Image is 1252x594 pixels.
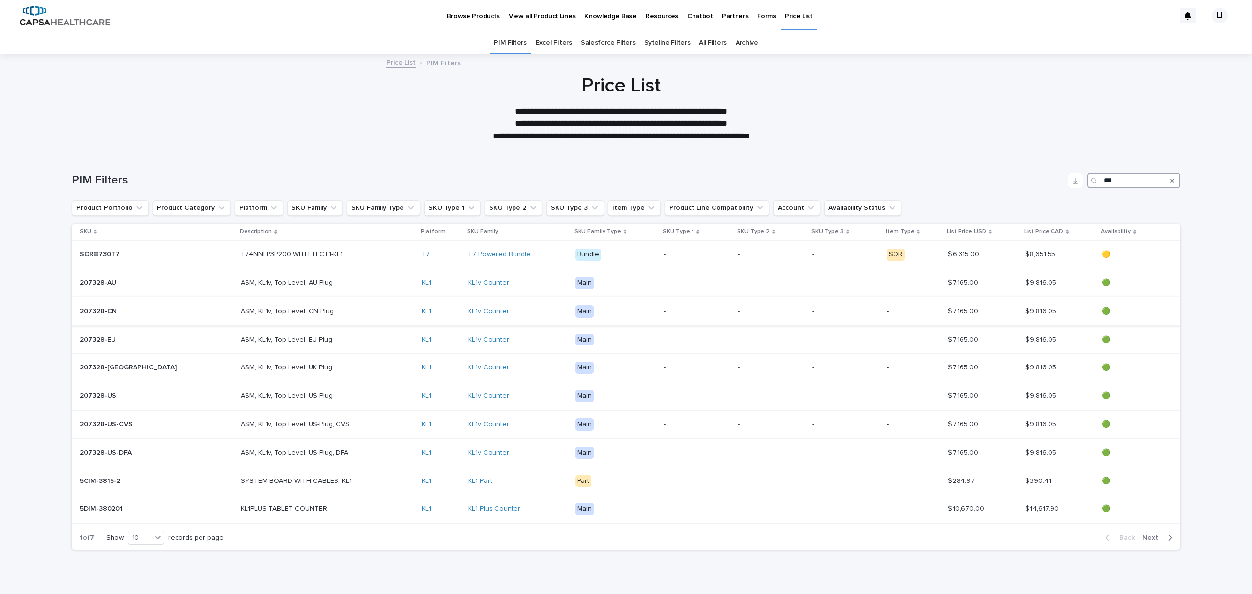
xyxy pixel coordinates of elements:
[887,307,940,316] p: -
[422,364,431,372] a: KL1
[736,31,758,54] a: Archive
[1025,503,1061,513] p: $ 14,617.90
[468,364,509,372] a: KL1v Counter
[575,447,594,459] div: Main
[287,200,343,216] button: SKU Family
[699,31,727,54] a: All Filters
[738,390,742,400] p: -
[468,307,509,316] a: KL1v Counter
[468,392,509,400] a: KL1v Counter
[1212,8,1228,23] div: LI
[241,390,335,400] p: ASM, KL1v, Top Level, US Plug
[422,449,431,457] a: KL1
[80,503,125,513] p: 5DIM-380201
[738,503,742,513] p: -
[1102,477,1164,485] p: 🟢
[422,251,430,259] a: T7
[468,477,492,485] a: KL1 Part
[1102,420,1164,429] p: 🟢
[948,475,977,485] p: $ 284.97
[80,475,122,485] p: 5CIM-3815-2
[581,31,635,54] a: Salesforce Filters
[72,325,1180,354] tr: 207328-EU207328-EU ASM, KL1v, Top Level, EU PlugASM, KL1v, Top Level, EU Plug KL1 KL1v Counter Ma...
[887,364,940,372] p: -
[812,390,816,400] p: -
[812,277,816,287] p: -
[664,334,668,344] p: -
[812,334,816,344] p: -
[241,475,354,485] p: SYSTEM BOARD WITH CABLES, KL1
[80,227,91,237] p: SKU
[546,200,604,216] button: SKU Type 3
[664,390,668,400] p: -
[1102,392,1164,400] p: 🟢
[738,249,742,259] p: -
[664,418,668,429] p: -
[1101,227,1131,237] p: Availability
[887,336,940,344] p: -
[664,447,668,457] p: -
[812,418,816,429] p: -
[235,200,283,216] button: Platform
[887,449,940,457] p: -
[575,249,601,261] div: Bundle
[812,362,816,372] p: -
[72,200,149,216] button: Product Portfolio
[575,362,594,374] div: Main
[1114,534,1135,541] span: Back
[1025,305,1058,316] p: $ 9,816.05
[575,503,594,515] div: Main
[240,227,272,237] p: Description
[948,305,980,316] p: $ 7,165.00
[1102,279,1164,287] p: 🟢
[824,200,901,216] button: Availability Status
[381,74,861,97] h1: Price List
[536,31,572,54] a: Excel Filters
[72,269,1180,297] tr: 207328-AU207328-AU ASM, KL1v, Top Level, AU PlugASM, KL1v, Top Level, AU Plug KL1 KL1v Counter Ma...
[1025,390,1058,400] p: $ 9,816.05
[575,418,594,431] div: Main
[468,251,531,259] a: T7 Powered Bundle
[128,533,152,543] div: 10
[168,534,224,542] p: records per page
[664,475,668,485] p: -
[80,334,118,344] p: 207328-EU
[887,420,940,429] p: -
[887,392,940,400] p: -
[738,418,742,429] p: -
[153,200,231,216] button: Product Category
[773,200,820,216] button: Account
[1102,336,1164,344] p: 🟢
[72,297,1180,325] tr: 207328-CN207328-CN ASM, KL1v, Top Level, CN PlugASM, KL1v, Top Level, CN Plug KL1 KL1v Counter Ma...
[575,277,594,289] div: Main
[80,418,134,429] p: 207328-US-CVS
[1087,173,1180,188] input: Search
[1025,334,1058,344] p: $ 9,816.05
[608,200,661,216] button: Item Type
[1025,362,1058,372] p: $ 9,816.05
[948,277,980,287] p: $ 7,165.00
[72,438,1180,467] tr: 207328-US-DFA207328-US-DFA ASM, KL1v, Top Level, US Plug, DFAASM, KL1v, Top Level, US Plug, DFA K...
[1024,227,1063,237] p: List Price CAD
[468,420,509,429] a: KL1v Counter
[468,449,509,457] a: KL1v Counter
[812,249,816,259] p: -
[1139,533,1180,542] button: Next
[386,56,416,68] a: Price List
[738,447,742,457] p: -
[886,227,915,237] p: Item Type
[575,334,594,346] div: Main
[422,420,431,429] a: KL1
[575,475,591,487] div: Part
[1025,475,1053,485] p: $ 390.41
[241,277,335,287] p: ASM, KL1v, Top Level, AU Plug
[241,418,352,429] p: ASM, KL1v, Top Level, US-Plug, CVS
[812,447,816,457] p: -
[1102,364,1164,372] p: 🟢
[948,334,980,344] p: $ 7,165.00
[812,475,816,485] p: -
[241,334,334,344] p: ASM, KL1v, Top Level, EU Plug
[948,418,980,429] p: $ 7,165.00
[948,249,981,259] p: $ 6,315.00
[80,249,122,259] p: SOR8730T7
